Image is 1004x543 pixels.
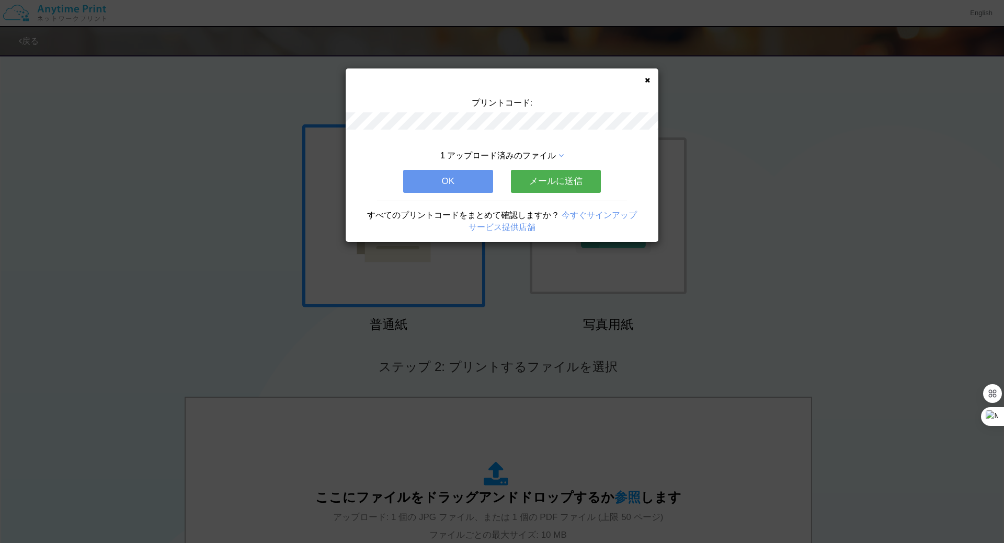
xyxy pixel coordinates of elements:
span: プリントコード: [472,98,532,107]
span: 1 アップロード済みのファイル [440,151,556,160]
span: すべてのプリントコードをまとめて確認しますか？ [367,211,560,219]
button: OK [403,170,493,193]
a: サービス提供店舗 [469,223,535,232]
a: 今すぐサインアップ [562,211,637,219]
button: メールに送信 [511,170,601,193]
